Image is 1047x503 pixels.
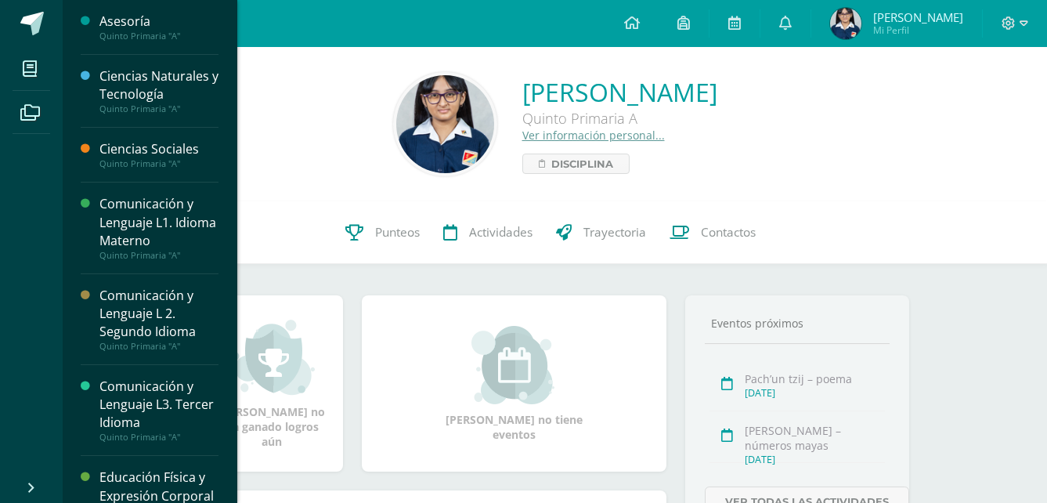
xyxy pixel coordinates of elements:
a: Ciencias SocialesQuinto Primaria "A" [99,140,218,169]
div: Ciencias Sociales [99,140,218,158]
div: Asesoría [99,13,218,31]
img: 4a41b323627bab2771a593ab45964443.png [830,8,861,39]
div: Pach’un tzij – poema [745,371,885,386]
a: Punteos [334,201,431,264]
a: Comunicación y Lenguaje L1. Idioma MaternoQuinto Primaria "A" [99,195,218,260]
div: Comunicación y Lenguaje L3. Tercer Idioma [99,378,218,432]
a: Comunicación y Lenguaje L3. Tercer IdiomaQuinto Primaria "A" [99,378,218,443]
div: Quinto Primaria "A" [99,103,218,114]
span: [PERSON_NAME] [873,9,963,25]
span: Punteos [375,224,420,241]
a: Trayectoria [544,201,658,264]
a: Ciencias Naturales y TecnologíaQuinto Primaria "A" [99,67,218,114]
span: Mi Perfil [873,24,963,37]
a: Disciplina [522,154,630,174]
img: achievement_small.png [229,318,315,396]
span: Disciplina [551,154,613,173]
div: Quinto Primaria A [522,109,717,128]
a: Ver información personal... [522,128,665,143]
div: Quinto Primaria "A" [99,341,218,352]
div: Comunicación y Lenguaje L1. Idioma Materno [99,195,218,249]
div: Ciencias Naturales y Tecnología [99,67,218,103]
div: [DATE] [745,453,885,466]
div: Quinto Primaria "A" [99,250,218,261]
div: [DATE] [745,386,885,400]
a: Actividades [431,201,544,264]
span: Contactos [701,224,756,241]
span: Actividades [469,224,533,241]
div: Eventos próximos [705,316,890,331]
a: AsesoríaQuinto Primaria "A" [99,13,218,42]
div: Quinto Primaria "A" [99,432,218,443]
div: Quinto Primaria "A" [99,158,218,169]
a: [PERSON_NAME] [522,75,717,109]
img: 7a391cb05413b0d6d6e501334011785d.png [396,75,494,173]
div: Quinto Primaria "A" [99,31,218,42]
img: event_small.png [471,326,557,404]
div: Comunicación y Lenguaje L 2. Segundo Idioma [99,287,218,341]
div: [PERSON_NAME] no ha ganado logros aún [216,318,327,449]
div: [PERSON_NAME] – números mayas [745,423,885,453]
span: Trayectoria [583,224,646,241]
a: Contactos [658,201,767,264]
div: [PERSON_NAME] no tiene eventos [436,326,593,442]
a: Comunicación y Lenguaje L 2. Segundo IdiomaQuinto Primaria "A" [99,287,218,352]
